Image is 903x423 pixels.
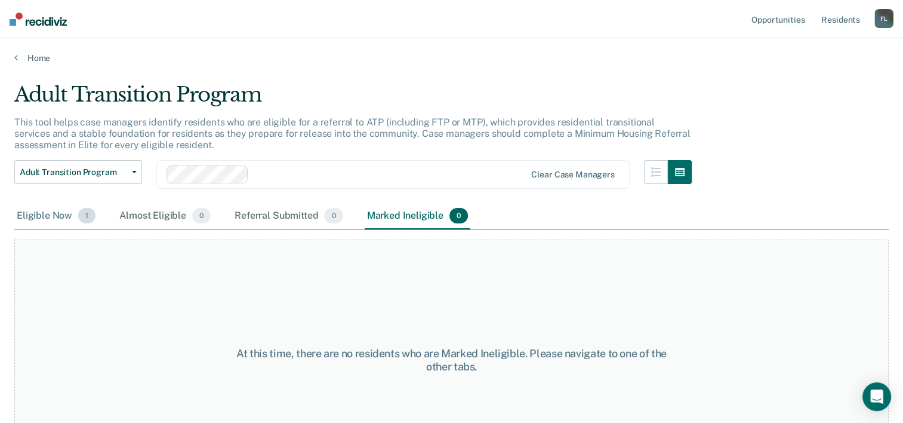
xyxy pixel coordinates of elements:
span: 0 [449,208,468,223]
p: This tool helps case managers identify residents who are eligible for a referral to ATP (includin... [14,117,691,151]
span: 1 [78,208,95,223]
div: Almost Eligible0 [117,203,213,229]
span: Adult Transition Program [20,167,127,177]
div: Adult Transition Program [14,82,692,117]
div: F L [874,9,893,28]
button: Adult Transition Program [14,160,142,184]
img: Recidiviz [10,13,67,26]
span: 0 [324,208,343,223]
div: Marked Ineligible0 [365,203,471,229]
span: 0 [192,208,211,223]
div: Open Intercom Messenger [862,382,891,411]
div: At this time, there are no residents who are Marked Ineligible. Please navigate to one of the oth... [233,347,670,373]
div: Eligible Now1 [14,203,98,229]
a: Home [14,53,889,63]
div: Referral Submitted0 [232,203,345,229]
button: FL [874,9,893,28]
div: Clear case managers [531,170,614,180]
